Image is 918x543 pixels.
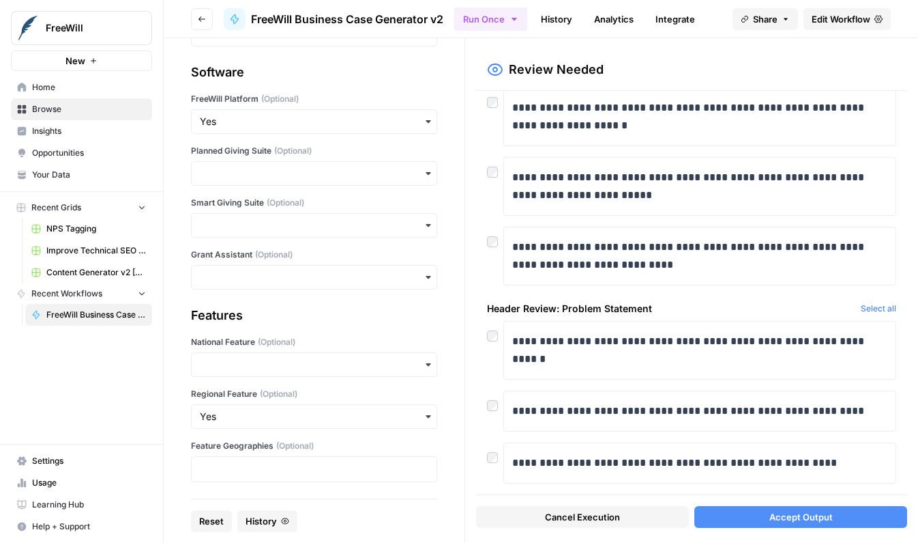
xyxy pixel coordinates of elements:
[454,8,527,31] button: Run Once
[46,266,146,279] span: Content Generator v2 [DRAFT] Test
[260,388,297,400] span: (Optional)
[16,16,40,40] img: FreeWill Logo
[11,51,152,71] button: New
[11,472,152,494] a: Usage
[251,11,443,27] span: FreeWill Business Case Generator v2
[46,223,146,235] span: NPS Tagging
[11,120,152,142] a: Insights
[191,388,437,400] label: Regional Feature
[647,8,703,30] a: Integrate
[46,245,146,257] span: Improve Technical SEO for Page
[11,76,152,98] a: Home
[224,8,443,30] a: FreeWill Business Case Generator v2
[11,450,152,472] a: Settings
[487,302,855,316] span: Header Review: Problem Statement
[533,8,580,30] a: History
[276,440,314,452] span: (Optional)
[237,510,297,532] button: History
[11,142,152,164] a: Opportunities
[191,440,437,452] label: Feature Geographies
[191,336,437,348] label: National Feature
[812,12,870,26] span: Edit Workflow
[11,494,152,516] a: Learning Hub
[199,514,224,528] span: Reset
[25,240,152,262] a: Improve Technical SEO for Page
[32,455,146,467] span: Settings
[191,510,232,532] button: Reset
[267,197,304,209] span: (Optional)
[200,115,428,128] input: Yes
[25,262,152,283] a: Content Generator v2 [DRAFT] Test
[11,197,152,218] button: Recent Grids
[191,145,437,157] label: Planned Giving Suite
[732,8,798,30] button: Share
[545,510,620,524] span: Cancel Execution
[11,283,152,304] button: Recent Workflows
[32,147,146,159] span: Opportunities
[694,506,907,528] button: Accept Output
[32,169,146,181] span: Your Data
[32,125,146,137] span: Insights
[769,510,833,524] span: Accept Output
[31,288,102,300] span: Recent Workflows
[191,306,437,325] div: Features
[191,63,437,82] div: Software
[200,410,428,423] input: Yes
[32,499,146,511] span: Learning Hub
[11,516,152,538] button: Help + Support
[25,218,152,240] a: NPS Tagging
[11,98,152,120] a: Browse
[32,81,146,94] span: Home
[25,304,152,326] a: FreeWill Business Case Generator v2
[191,197,437,209] label: Smart Giving Suite
[11,11,152,45] button: Workspace: FreeWill
[32,477,146,489] span: Usage
[803,8,891,30] a: Edit Workflow
[32,520,146,533] span: Help + Support
[246,514,277,528] span: History
[191,249,437,261] label: Grant Assistant
[31,201,81,214] span: Recent Grids
[476,506,689,528] button: Cancel Execution
[586,8,642,30] a: Analytics
[46,309,146,321] span: FreeWill Business Case Generator v2
[32,103,146,115] span: Browse
[11,164,152,186] a: Your Data
[509,60,604,79] h2: Review Needed
[255,249,293,261] span: (Optional)
[261,93,299,105] span: (Optional)
[861,302,896,316] button: Select all
[258,336,295,348] span: (Optional)
[46,21,128,35] span: FreeWill
[274,145,312,157] span: (Optional)
[191,93,437,105] label: FreeWill Platform
[65,54,85,68] span: New
[753,12,778,26] span: Share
